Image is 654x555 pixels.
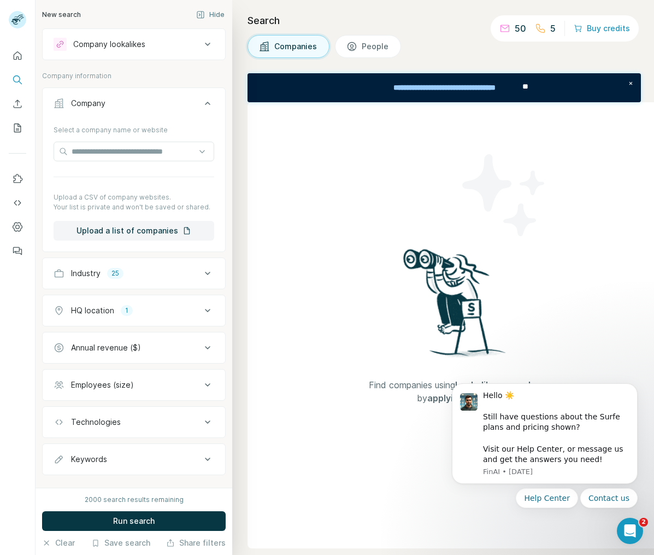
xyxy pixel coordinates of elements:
[574,21,630,36] button: Buy credits
[43,90,225,121] button: Company
[71,305,114,316] div: HQ location
[274,41,318,52] span: Companies
[9,193,26,213] button: Use Surfe API
[9,70,26,90] button: Search
[427,393,493,404] span: applying Filters
[455,146,553,244] img: Surfe Illustration - Stars
[9,118,26,138] button: My lists
[43,31,225,57] button: Company lookalikes
[43,335,225,361] button: Annual revenue ($)
[71,268,101,279] div: Industry
[43,297,225,324] button: HQ location1
[54,202,214,212] p: Your list is private and won't be saved or shared.
[54,221,214,241] button: Upload a list of companies
[54,192,214,202] p: Upload a CSV of company websites.
[71,379,134,390] div: Employees (size)
[9,46,26,66] button: Quick start
[42,538,75,548] button: Clear
[73,39,145,50] div: Company lookalikes
[166,538,226,548] button: Share filters
[42,71,226,81] p: Company information
[617,518,643,544] iframe: Intercom live chat
[43,260,225,287] button: Industry25
[435,370,654,550] iframe: Intercom notifications message
[43,409,225,435] button: Technologies
[42,10,81,20] div: New search
[71,417,121,428] div: Technologies
[357,378,553,405] span: Find companies using or by
[9,217,26,237] button: Dashboard
[71,342,141,353] div: Annual revenue ($)
[43,446,225,472] button: Keywords
[550,22,556,35] p: 5
[71,98,105,109] div: Company
[188,7,232,23] button: Hide
[9,94,26,114] button: Enrich CSV
[9,241,26,261] button: Feedback
[54,121,214,135] div: Select a company name or website
[113,516,155,527] span: Run search
[121,306,133,316] div: 1
[85,495,184,505] div: 2000 search results remaining
[71,454,107,465] div: Keywords
[398,246,512,368] img: Surfe Illustration - Woman searching with binoculars
[362,41,390,52] span: People
[42,511,226,531] button: Run search
[107,268,123,278] div: 25
[515,22,526,35] p: 50
[43,372,225,398] button: Employees (size)
[91,538,150,548] button: Save search
[9,169,26,189] button: Use Surfe on LinkedIn
[248,73,641,102] iframe: Banner
[639,518,648,527] span: 2
[248,13,641,28] h4: Search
